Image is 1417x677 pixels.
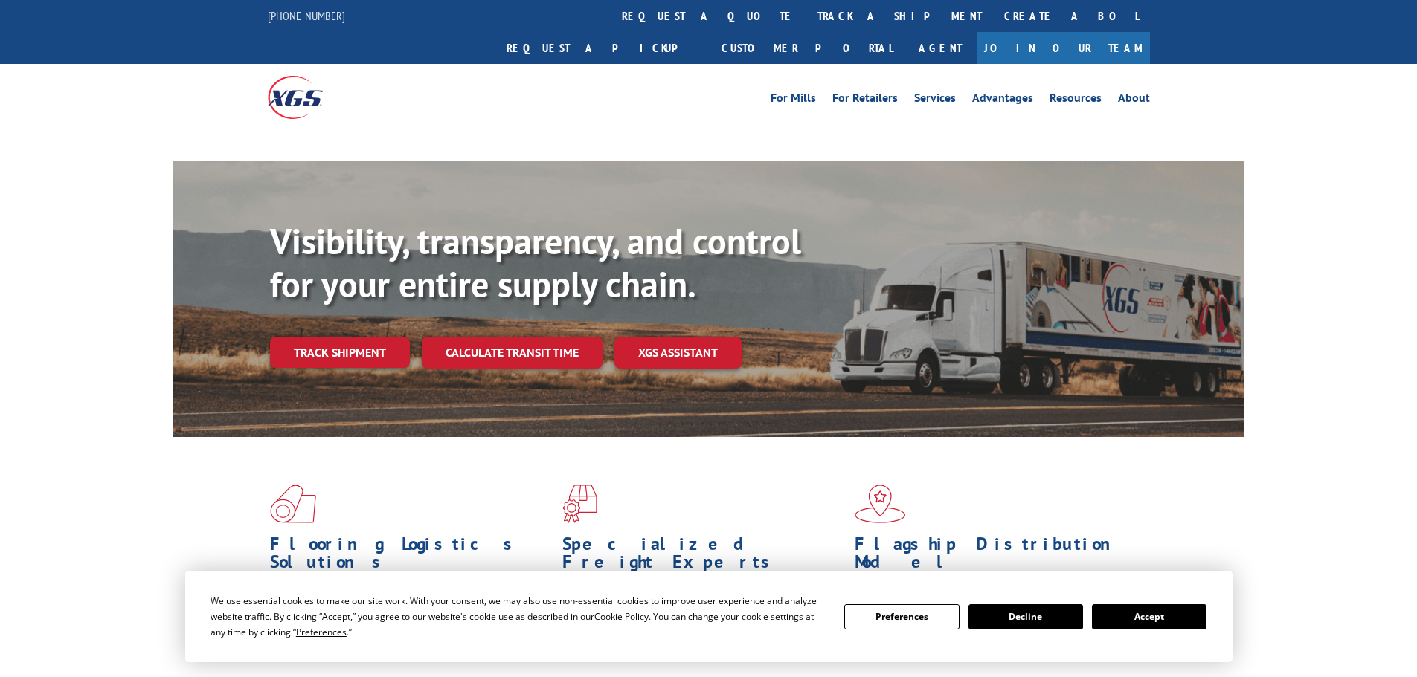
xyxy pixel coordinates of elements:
[270,337,410,368] a: Track shipment
[710,32,904,64] a: Customer Portal
[614,337,742,369] a: XGS ASSISTANT
[270,485,316,523] img: xgs-icon-total-supply-chain-intelligence-red
[270,535,551,578] h1: Flooring Logistics Solutions
[268,8,345,23] a: [PHONE_NUMBER]
[185,571,1233,662] div: Cookie Consent Prompt
[562,535,844,578] h1: Specialized Freight Experts
[1092,604,1206,629] button: Accept
[972,92,1033,108] a: Advantages
[771,92,816,108] a: For Mills
[1118,92,1150,108] a: About
[495,32,710,64] a: Request a pickup
[211,593,826,640] div: We use essential cookies to make our site work. With your consent, we may also use non-essential ...
[422,337,603,369] a: Calculate transit time
[914,92,956,108] a: Services
[904,32,977,64] a: Agent
[832,92,898,108] a: For Retailers
[968,604,1083,629] button: Decline
[977,32,1150,64] a: Join Our Team
[562,485,597,523] img: xgs-icon-focused-on-flooring-red
[296,626,347,638] span: Preferences
[855,535,1136,578] h1: Flagship Distribution Model
[594,610,649,623] span: Cookie Policy
[855,485,906,523] img: xgs-icon-flagship-distribution-model-red
[844,604,959,629] button: Preferences
[270,218,801,307] b: Visibility, transparency, and control for your entire supply chain.
[1050,92,1102,108] a: Resources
